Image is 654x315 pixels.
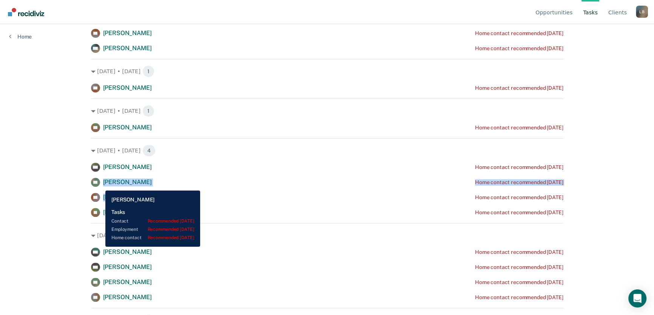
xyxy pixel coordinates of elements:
[91,105,563,117] div: [DATE] • [DATE] 1
[8,8,44,16] img: Recidiviz
[142,229,156,241] span: 4
[628,289,646,307] div: Open Intercom Messenger
[475,179,563,186] div: Home contact recommended [DATE]
[103,209,152,216] span: [PERSON_NAME]
[475,209,563,216] div: Home contact recommended [DATE]
[103,163,152,171] span: [PERSON_NAME]
[475,264,563,270] div: Home contact recommended [DATE]
[636,6,648,18] div: L B
[103,124,152,131] span: [PERSON_NAME]
[91,229,563,241] div: [DATE] • [DATE] 4
[475,294,563,301] div: Home contact recommended [DATE]
[142,105,154,117] span: 1
[103,29,152,37] span: [PERSON_NAME]
[9,33,32,40] a: Home
[103,278,152,286] span: [PERSON_NAME]
[475,279,563,286] div: Home contact recommended [DATE]
[475,45,563,52] div: Home contact recommended [DATE]
[103,194,152,201] span: [PERSON_NAME]
[636,6,648,18] button: Profile dropdown button
[475,194,563,201] div: Home contact recommended [DATE]
[475,249,563,255] div: Home contact recommended [DATE]
[142,144,156,157] span: 4
[91,144,563,157] div: [DATE] • [DATE] 4
[475,85,563,91] div: Home contact recommended [DATE]
[103,248,152,255] span: [PERSON_NAME]
[103,45,152,52] span: [PERSON_NAME]
[103,293,152,301] span: [PERSON_NAME]
[103,84,152,91] span: [PERSON_NAME]
[475,124,563,131] div: Home contact recommended [DATE]
[103,178,152,186] span: [PERSON_NAME]
[91,65,563,77] div: [DATE] • [DATE] 1
[103,263,152,270] span: [PERSON_NAME]
[475,30,563,37] div: Home contact recommended [DATE]
[475,164,563,171] div: Home contact recommended [DATE]
[142,65,154,77] span: 1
